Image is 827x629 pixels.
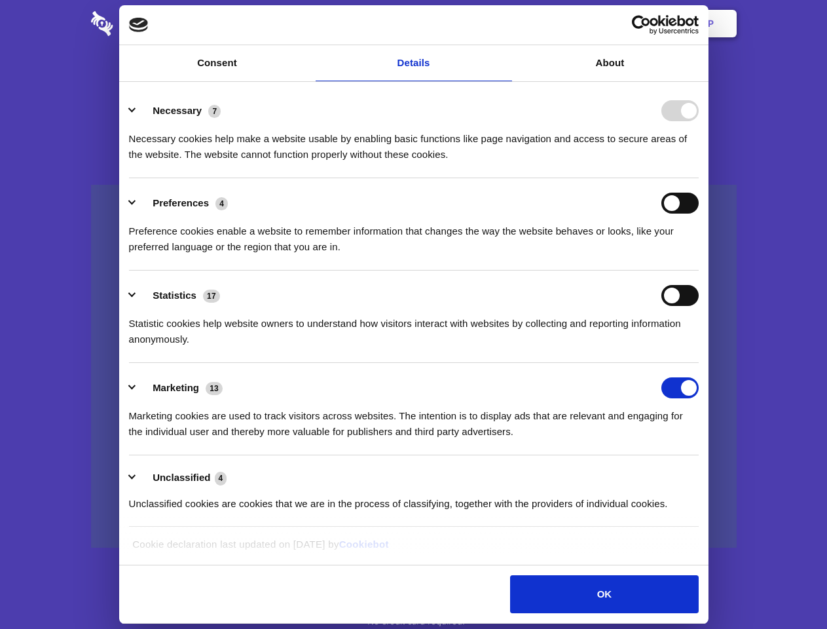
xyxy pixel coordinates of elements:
label: Marketing [153,382,199,393]
div: Statistic cookies help website owners to understand how visitors interact with websites by collec... [129,306,699,347]
h4: Auto-redaction of sensitive data, encrypted data sharing and self-destructing private chats. Shar... [91,119,737,162]
div: Preference cookies enable a website to remember information that changes the way the website beha... [129,214,699,255]
div: Marketing cookies are used to track visitors across websites. The intention is to display ads tha... [129,398,699,440]
button: OK [510,575,698,613]
div: Unclassified cookies are cookies that we are in the process of classifying, together with the pro... [129,486,699,512]
label: Statistics [153,290,196,301]
a: Details [316,45,512,81]
span: 4 [215,472,227,485]
img: logo-wordmark-white-trans-d4663122ce5f474addd5e946df7df03e33cb6a1c49d2221995e7729f52c070b2.svg [91,11,203,36]
a: Login [594,3,651,44]
span: 17 [203,290,220,303]
button: Preferences (4) [129,193,236,214]
span: 7 [208,105,221,118]
button: Necessary (7) [129,100,229,121]
a: Pricing [384,3,441,44]
div: Necessary cookies help make a website usable by enabling basic functions like page navigation and... [129,121,699,162]
a: Usercentrics Cookiebot - opens in a new window [584,15,699,35]
span: 13 [206,382,223,395]
img: logo [129,18,149,32]
div: Cookie declaration last updated on [DATE] by [122,537,705,562]
a: Cookiebot [339,539,389,550]
span: 4 [215,197,228,210]
a: About [512,45,708,81]
h1: Eliminate Slack Data Loss. [91,59,737,106]
label: Necessary [153,105,202,116]
button: Statistics (17) [129,285,229,306]
label: Preferences [153,197,209,208]
a: Consent [119,45,316,81]
button: Marketing (13) [129,377,231,398]
a: Contact [531,3,591,44]
a: Wistia video thumbnail [91,185,737,548]
button: Unclassified (4) [129,470,235,486]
